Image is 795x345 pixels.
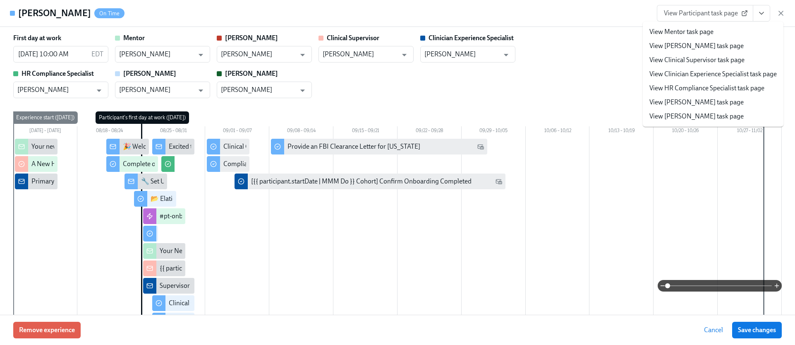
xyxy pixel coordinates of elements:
[526,126,590,137] div: 10/06 – 10/12
[429,34,514,42] strong: Clinician Experience Specialist
[223,142,303,151] div: Clinical Onboarding: Week 2
[296,48,309,61] button: Open
[141,177,220,186] div: 🔧 Set Up Core Applications
[160,212,230,221] div: #pt-onboarding-support
[123,70,176,77] strong: [PERSON_NAME]
[169,142,312,151] div: Excited to Connect – Your Mentor at Charlie Health!
[753,5,770,22] button: View task page
[123,142,210,151] div: 🎉 Welcome to Charlie Health!
[477,143,484,150] svg: Work Email
[160,264,287,273] div: {{ participant.fullName }} has Started [DATE]!
[327,34,379,42] strong: Clinical Supervisor
[398,48,411,61] button: Open
[169,299,257,308] div: Clinical Onboarding: Week One
[223,159,316,169] div: Compliance Onboarding: Week 2
[732,322,782,338] button: Save changes
[141,126,206,137] div: 08/25 – 08/31
[589,126,654,137] div: 10/13 – 10/19
[123,34,145,42] strong: Mentor
[649,84,764,93] a: View HR Compliance Specialist task page
[31,142,162,151] div: Your new mentee is about to start onboarding!
[462,126,526,137] div: 09/29 – 10/05
[194,48,207,61] button: Open
[194,84,207,97] button: Open
[94,10,125,17] span: On Time
[698,322,729,338] button: Cancel
[19,326,75,334] span: Remove experience
[151,194,216,203] div: 📂 Elation (EHR) Setup
[718,126,782,137] div: 10/27 – 11/02
[664,9,746,17] span: View Participant task page
[649,27,714,36] a: View Mentor task page
[496,178,502,185] svg: Work Email
[96,111,189,124] div: Participant's first day at work ([DATE])
[225,34,278,42] strong: [PERSON_NAME]
[160,246,266,256] div: Your New Mentee has started [DATE]!
[333,126,397,137] div: 09/15 – 09/21
[649,112,744,121] a: View [PERSON_NAME] task page
[654,126,718,137] div: 10/20 – 10/26
[251,177,472,186] div: [{{ participant.startDate | MMM Do }} Cohort] Confirm Onboarding Completed
[738,326,776,334] span: Save changes
[296,84,309,97] button: Open
[287,142,420,151] div: Provide an FBI Clearance Letter for [US_STATE]
[123,159,209,169] div: Complete our Welcome Survey
[77,126,141,137] div: 08/18 – 08/24
[205,126,269,137] div: 09/01 – 09/07
[13,34,61,43] label: First day at work
[13,126,77,137] div: [DATE] – [DATE]
[22,70,94,77] strong: HR Compliance Specialist
[397,126,462,137] div: 09/22 – 09/28
[657,5,753,22] a: View Participant task page
[649,70,777,79] a: View Clinician Experience Specialist task page
[649,41,744,51] a: View [PERSON_NAME] task page
[93,84,105,97] button: Open
[13,322,81,338] button: Remove experience
[649,55,745,65] a: View Clinical Supervisor task page
[704,326,723,334] span: Cancel
[31,177,128,186] div: Primary Therapists cleared to start
[18,7,91,19] h4: [PERSON_NAME]
[13,111,78,124] div: Experience start ([DATE])
[225,70,278,77] strong: [PERSON_NAME]
[269,126,333,137] div: 09/08 – 09/14
[31,159,114,169] div: A New Hire is Cleared to Start
[91,50,103,59] p: EDT
[500,48,512,61] button: Open
[649,98,744,107] a: View [PERSON_NAME] task page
